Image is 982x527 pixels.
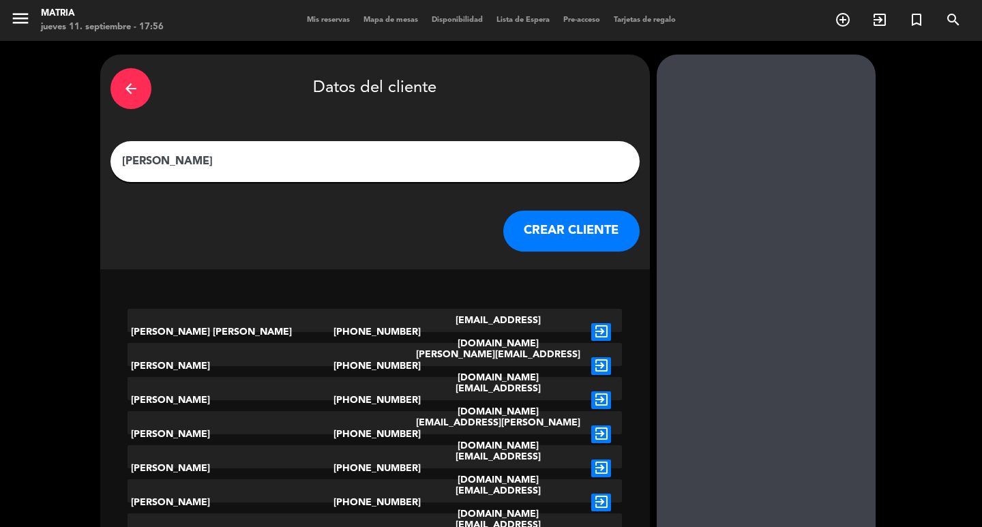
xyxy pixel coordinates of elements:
[945,12,962,28] i: search
[416,343,581,389] div: [PERSON_NAME][EMAIL_ADDRESS][DOMAIN_NAME]
[110,65,640,112] div: Datos del cliente
[416,445,581,492] div: [EMAIL_ADDRESS][DOMAIN_NAME]
[333,309,416,355] div: [PHONE_NUMBER]
[607,16,683,24] span: Tarjetas de regalo
[556,16,607,24] span: Pre-acceso
[128,445,333,492] div: [PERSON_NAME]
[591,323,611,341] i: exit_to_app
[128,309,333,355] div: [PERSON_NAME] [PERSON_NAME]
[872,12,888,28] i: exit_to_app
[123,80,139,97] i: arrow_back
[591,357,611,375] i: exit_to_app
[503,211,640,252] button: CREAR CLIENTE
[128,343,333,389] div: [PERSON_NAME]
[128,479,333,526] div: [PERSON_NAME]
[357,16,425,24] span: Mapa de mesas
[10,8,31,33] button: menu
[128,377,333,423] div: [PERSON_NAME]
[333,377,416,423] div: [PHONE_NUMBER]
[300,16,357,24] span: Mis reservas
[10,8,31,29] i: menu
[908,12,925,28] i: turned_in_not
[591,460,611,477] i: exit_to_app
[333,445,416,492] div: [PHONE_NUMBER]
[416,479,581,526] div: [EMAIL_ADDRESS][DOMAIN_NAME]
[121,152,629,171] input: Escriba nombre, correo electrónico o número de teléfono...
[128,411,333,457] div: [PERSON_NAME]
[835,12,851,28] i: add_circle_outline
[333,479,416,526] div: [PHONE_NUMBER]
[41,7,164,20] div: MATRIA
[416,309,581,355] div: [EMAIL_ADDRESS][DOMAIN_NAME]
[416,377,581,423] div: [EMAIL_ADDRESS][DOMAIN_NAME]
[333,411,416,457] div: [PHONE_NUMBER]
[490,16,556,24] span: Lista de Espera
[591,494,611,511] i: exit_to_app
[333,343,416,389] div: [PHONE_NUMBER]
[591,391,611,409] i: exit_to_app
[416,411,581,457] div: [EMAIL_ADDRESS][PERSON_NAME][DOMAIN_NAME]
[425,16,490,24] span: Disponibilidad
[41,20,164,34] div: jueves 11. septiembre - 17:56
[591,425,611,443] i: exit_to_app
